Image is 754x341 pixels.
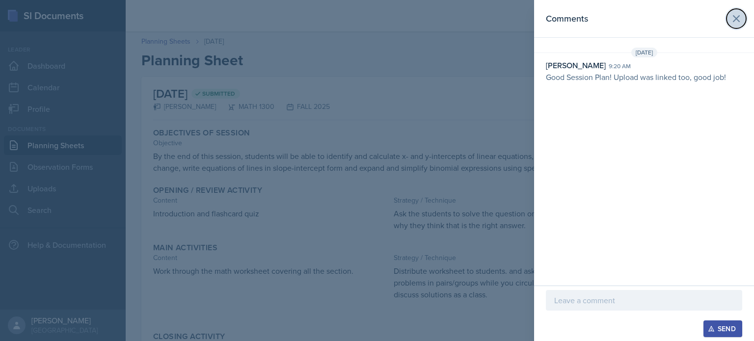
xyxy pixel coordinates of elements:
div: [PERSON_NAME] [546,59,606,71]
div: Send [710,325,736,333]
div: 9:20 am [609,62,631,71]
button: Send [703,320,742,337]
h2: Comments [546,12,588,26]
p: Good Session Plan! Upload was linked too, good job! [546,71,742,83]
span: [DATE] [631,48,657,57]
